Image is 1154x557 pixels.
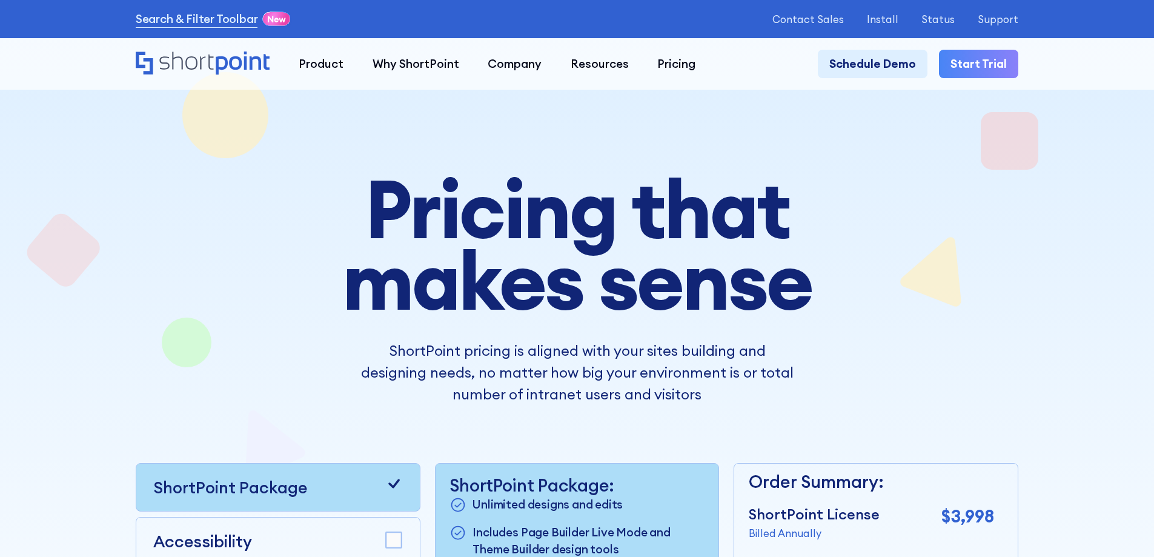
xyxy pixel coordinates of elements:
div: Resources [571,55,629,73]
div: Company [488,55,542,73]
div: Why ShortPoint [373,55,459,73]
a: Resources [556,50,643,79]
a: Schedule Demo [818,50,927,79]
a: Support [978,13,1018,25]
div: Pricing [657,55,695,73]
p: Accessibility [153,529,252,553]
p: ShortPoint Package [153,475,307,499]
p: ShortPoint Package: [449,475,704,496]
a: Start Trial [939,50,1018,79]
h1: Pricing that makes sense [253,173,902,317]
a: Contact Sales [772,13,844,25]
p: ShortPoint pricing is aligned with your sites building and designing needs, no matter how big you... [360,340,793,405]
p: Order Summary: [749,469,994,495]
a: Status [921,13,955,25]
p: $3,998 [941,504,994,530]
p: ShortPoint License [749,504,880,525]
p: Unlimited designs and edits [473,496,623,515]
a: Product [284,50,358,79]
a: Home [136,52,270,76]
a: Why ShortPoint [358,50,474,79]
p: Billed Annually [749,525,880,541]
a: Install [867,13,898,25]
div: Product [299,55,343,73]
a: Pricing [643,50,711,79]
a: Company [473,50,556,79]
a: Search & Filter Toolbar [136,10,258,28]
